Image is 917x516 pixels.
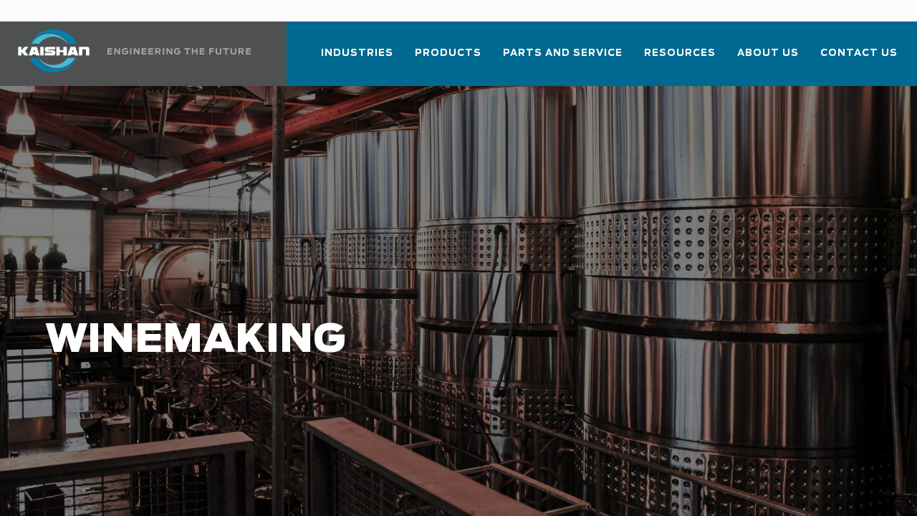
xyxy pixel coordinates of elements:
span: Industries [321,45,393,62]
span: About Us [737,45,799,62]
a: About Us [737,34,799,83]
a: Contact Us [820,34,898,83]
a: Industries [321,34,393,83]
a: Resources [644,34,716,83]
span: Contact Us [820,45,898,62]
h1: Winemaking [45,318,731,363]
span: Products [415,45,481,62]
a: Products [415,34,481,83]
img: Engineering the future [107,48,251,54]
span: Resources [644,45,716,62]
span: Parts and Service [503,45,623,62]
a: Parts and Service [503,34,623,83]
